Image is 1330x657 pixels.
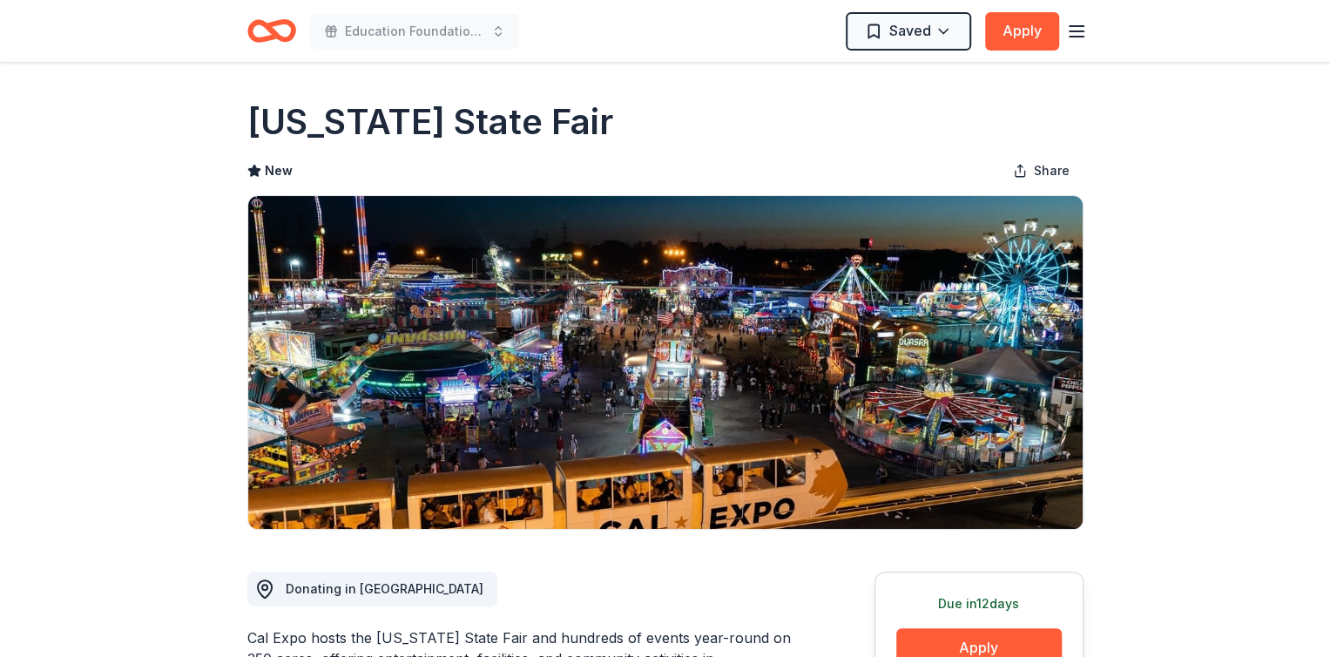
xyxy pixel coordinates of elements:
[247,98,613,146] h1: [US_STATE] State Fair
[889,19,931,42] span: Saved
[247,10,296,51] a: Home
[345,21,484,42] span: Education Foundation Annual Gala and Silent Auction
[846,12,971,51] button: Saved
[310,14,519,49] button: Education Foundation Annual Gala and Silent Auction
[265,160,293,181] span: New
[248,196,1083,529] img: Image for California State Fair
[1034,160,1070,181] span: Share
[985,12,1059,51] button: Apply
[286,581,483,596] span: Donating in [GEOGRAPHIC_DATA]
[896,593,1062,614] div: Due in 12 days
[999,153,1084,188] button: Share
